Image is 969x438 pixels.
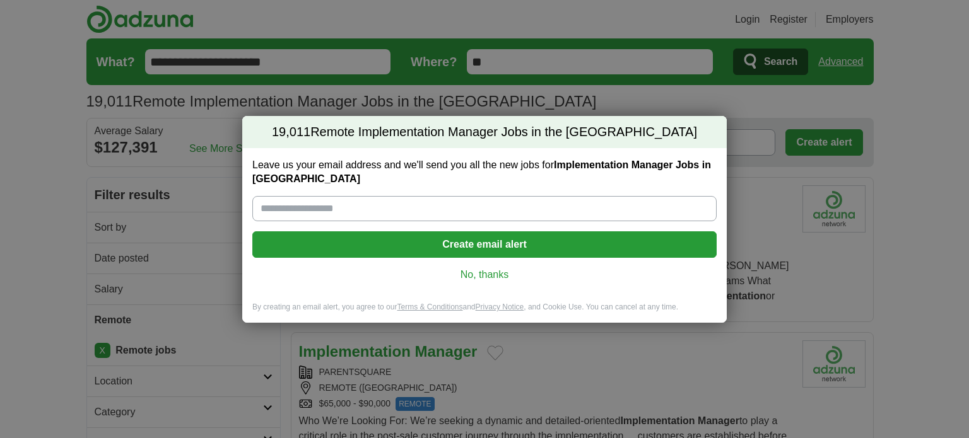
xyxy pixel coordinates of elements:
[272,124,310,141] span: 19,011
[242,116,727,149] h2: Remote Implementation Manager Jobs in the [GEOGRAPHIC_DATA]
[262,268,707,282] a: No, thanks
[397,303,462,311] a: Terms & Conditions
[252,231,717,258] button: Create email alert
[242,302,727,323] div: By creating an email alert, you agree to our and , and Cookie Use. You can cancel at any time.
[252,158,717,186] label: Leave us your email address and we'll send you all the new jobs for
[476,303,524,311] a: Privacy Notice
